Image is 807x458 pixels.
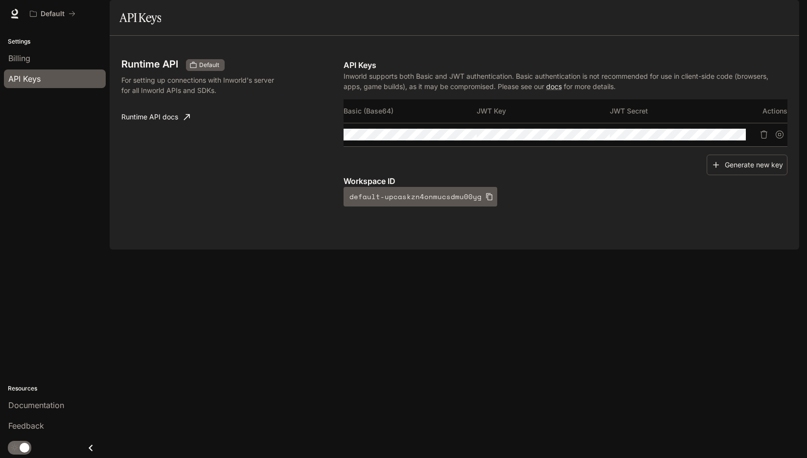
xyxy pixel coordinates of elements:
button: Delete API key [756,127,772,142]
p: Default [41,10,65,18]
p: Workspace ID [344,175,787,187]
button: default-upcaskzn4onmucsdmu00yg [344,187,497,206]
span: Default [195,61,223,69]
th: JWT Secret [610,99,743,123]
h1: API Keys [119,8,161,27]
div: These keys will apply to your current workspace only [186,59,225,71]
th: JWT Key [477,99,610,123]
button: Suspend API key [772,127,787,142]
button: Generate new key [707,155,787,176]
p: For setting up connections with Inworld's server for all Inworld APIs and SDKs. [121,75,282,95]
a: docs [546,82,562,91]
p: Inworld supports both Basic and JWT authentication. Basic authentication is not recommended for u... [344,71,787,92]
th: Actions [743,99,787,123]
a: Runtime API docs [117,107,194,127]
h3: Runtime API [121,59,178,69]
th: Basic (Base64) [344,99,477,123]
p: API Keys [344,59,787,71]
button: All workspaces [25,4,80,23]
